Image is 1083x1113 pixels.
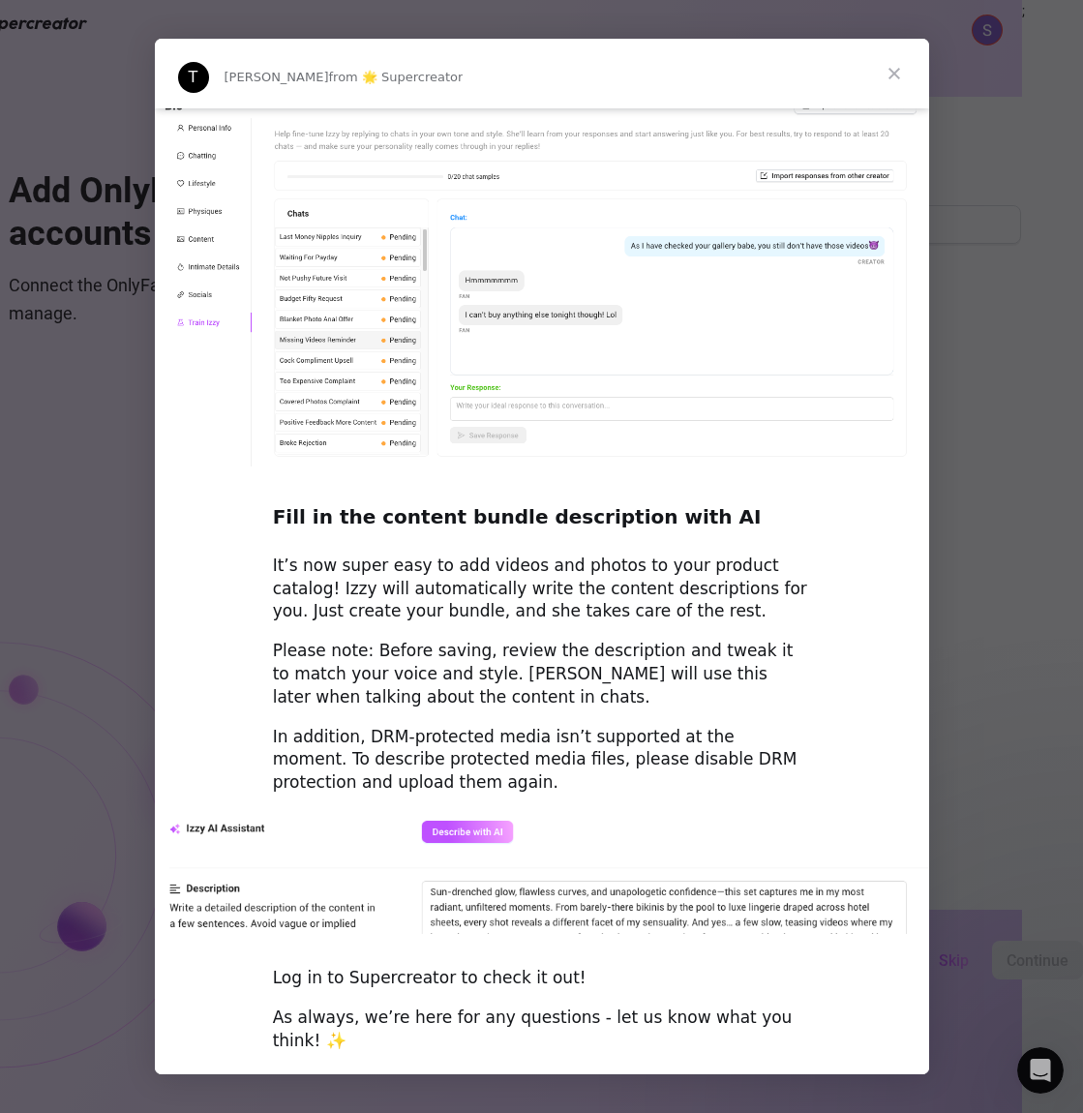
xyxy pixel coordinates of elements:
[225,70,329,84] span: [PERSON_NAME]
[273,1007,811,1053] div: As always, we’re here for any questions - let us know what you think! ✨
[273,555,811,623] div: It’s now super easy to add videos and photos to your product catalog! Izzy will automatically wri...
[273,967,811,990] div: Log in to Supercreator to check it out!
[273,640,811,708] div: Please note: Before saving, review the description and tweak it to match your voice and style. [P...
[859,39,929,108] span: Close
[329,70,464,84] span: from 🌟 Supercreator
[273,726,811,795] div: In addition, DRM-protected media isn’t supported at the moment. To describe protected media files...
[178,62,209,93] div: Profile image for Tanya
[273,504,811,540] h2: Fill in the content bundle description with AI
